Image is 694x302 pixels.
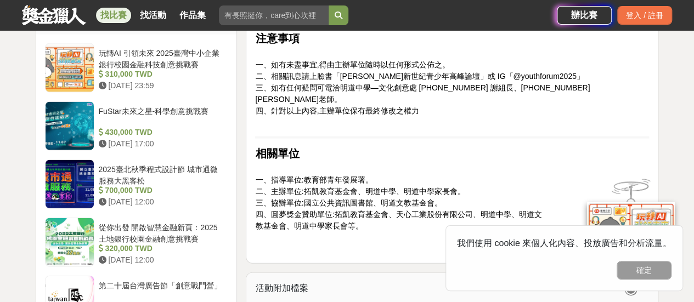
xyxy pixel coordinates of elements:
[99,185,224,196] div: 700,000 TWD
[255,221,363,230] span: 教基金會、明道中學家長會等。
[99,106,224,127] div: FuStar未來之星-科學創意挑戰賽
[45,101,228,151] a: FuStar未來之星-科學創意挑戰賽 430,000 TWD [DATE] 17:00
[255,72,584,81] span: 二、相關訊息請上臉書「[PERSON_NAME]新世紀青少年高峰論壇」或 IG「@youthforum2025」
[99,243,224,254] div: 320,000 TWD
[255,106,419,115] span: 四、針對以上內容,主辦單位保有最終修改之權力
[96,8,131,23] a: 找比賽
[255,210,541,219] span: 四、圓夢獎金贊助單位:拓凱教育基金會、天心工業股份有限公司、明道中學、明道文
[99,138,224,150] div: [DATE] 17:00
[99,69,224,80] div: 310,000 TWD
[99,80,224,92] div: [DATE] 23:59
[99,222,224,243] div: 從你出發 開啟智慧金融新頁：2025土地銀行校園金融創意挑戰賽
[99,127,224,138] div: 430,000 TWD
[255,83,590,104] span: 三、如有任何疑問可電洽明道中學—文化創意處 [PHONE_NUMBER] 謝組長、[PHONE_NUMBER] [PERSON_NAME]老師。
[219,5,329,25] input: 有長照挺你，care到心坎裡！青春出手，拍出照顧 影音徵件活動
[99,48,224,69] div: 玩轉AI 引領未來 2025臺灣中小企業銀行校園金融科技創意挑戰賽
[99,254,224,266] div: [DATE] 12:00
[255,198,442,207] span: 三、協辦單位:國立公共資訊圖書館、明道文教基金會。
[587,202,675,275] img: d2146d9a-e6f6-4337-9592-8cefde37ba6b.png
[617,6,672,25] div: 登入 / 註冊
[99,164,224,185] div: 2025臺北秋季程式設計節 城市通微服務大黑客松
[136,8,171,23] a: 找活動
[255,60,449,69] span: 一、如有未盡事宜,得由主辦單位隨時以任何形式公佈之。
[255,147,299,159] strong: 相關單位
[255,187,465,196] span: 二、主辦單位:拓凱教育基金會、明道中學、明道中學家長會。
[457,238,672,248] span: 我們使用 cookie 來個人化內容、投放廣告和分析流量。
[45,218,228,267] a: 從你出發 開啟智慧金融新頁：2025土地銀行校園金融創意挑戰賽 320,000 TWD [DATE] 12:00
[255,175,373,184] span: 一、指導單位:教育部青年發展署。
[45,159,228,209] a: 2025臺北秋季程式設計節 城市通微服務大黑客松 700,000 TWD [DATE] 12:00
[557,6,612,25] a: 辦比賽
[99,196,224,208] div: [DATE] 12:00
[99,280,224,301] div: 第二十屆台灣廣告節「創意戰鬥營」
[617,261,672,280] button: 確定
[175,8,210,23] a: 作品集
[255,32,299,44] strong: 注意事項
[45,43,228,93] a: 玩轉AI 引領未來 2025臺灣中小企業銀行校園金融科技創意挑戰賽 310,000 TWD [DATE] 23:59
